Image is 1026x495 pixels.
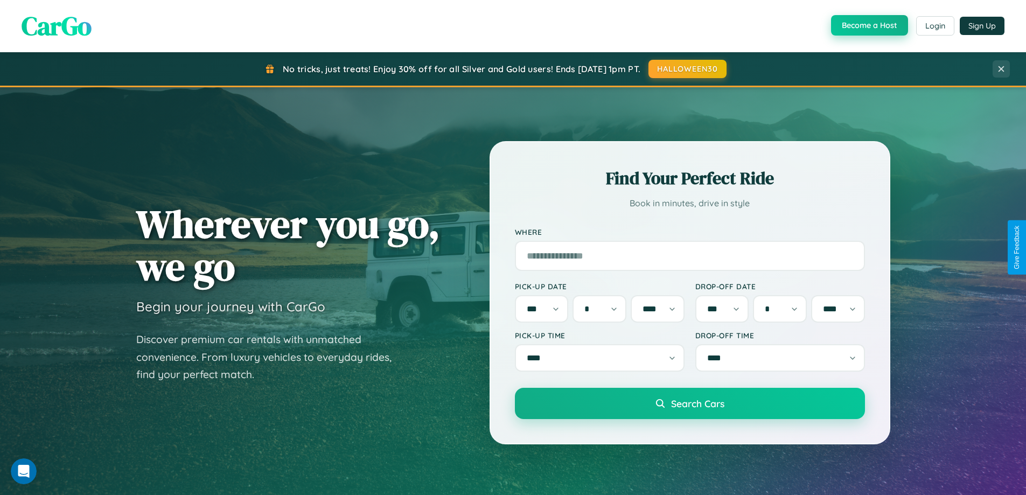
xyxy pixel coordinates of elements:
label: Drop-off Date [695,282,865,291]
h3: Begin your journey with CarGo [136,298,325,315]
p: Book in minutes, drive in style [515,196,865,211]
label: Drop-off Time [695,331,865,340]
button: Login [916,16,954,36]
iframe: Intercom live chat [11,458,37,484]
span: Search Cars [671,398,724,409]
span: CarGo [22,8,92,44]
div: Give Feedback [1013,226,1021,269]
label: Pick-up Date [515,282,685,291]
button: Search Cars [515,388,865,419]
button: Become a Host [831,15,908,36]
label: Where [515,227,865,236]
label: Pick-up Time [515,331,685,340]
h1: Wherever you go, we go [136,203,440,288]
h2: Find Your Perfect Ride [515,166,865,190]
p: Discover premium car rentals with unmatched convenience. From luxury vehicles to everyday rides, ... [136,331,406,384]
span: No tricks, just treats! Enjoy 30% off for all Silver and Gold users! Ends [DATE] 1pm PT. [283,64,640,74]
button: HALLOWEEN30 [648,60,727,78]
button: Sign Up [960,17,1004,35]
